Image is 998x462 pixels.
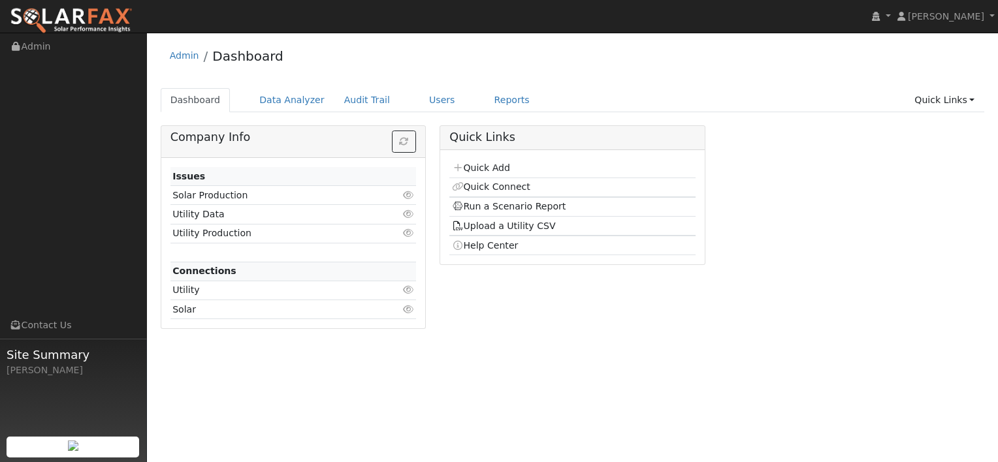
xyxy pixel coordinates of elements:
[170,50,199,61] a: Admin
[452,221,556,231] a: Upload a Utility CSV
[905,88,984,112] a: Quick Links
[452,162,510,173] a: Quick Add
[7,346,140,363] span: Site Summary
[419,88,465,112] a: Users
[170,131,416,144] h5: Company Info
[449,131,695,144] h5: Quick Links
[908,11,984,22] span: [PERSON_NAME]
[452,201,566,211] a: Run a Scenario Report
[485,88,539,112] a: Reports
[170,300,377,319] td: Solar
[402,209,414,219] i: Click to view
[7,363,140,377] div: [PERSON_NAME]
[402,285,414,294] i: Click to view
[10,7,133,35] img: SolarFax
[172,171,205,181] strong: Issues
[452,240,519,251] a: Help Center
[402,305,414,314] i: Click to view
[334,88,400,112] a: Audit Trail
[172,266,236,276] strong: Connections
[68,440,78,451] img: retrieve
[161,88,231,112] a: Dashboard
[402,228,414,238] i: Click to view
[170,186,377,205] td: Solar Production
[212,48,283,64] a: Dashboard
[452,181,530,192] a: Quick Connect
[249,88,334,112] a: Data Analyzer
[170,205,377,224] td: Utility Data
[170,224,377,243] td: Utility Production
[170,281,377,300] td: Utility
[402,191,414,200] i: Click to view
